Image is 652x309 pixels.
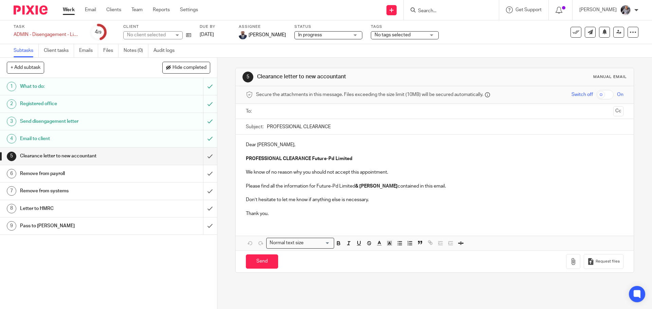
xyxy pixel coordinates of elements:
[127,32,171,38] div: No client selected
[371,24,439,30] label: Tags
[85,6,96,13] a: Email
[153,44,180,57] a: Audit logs
[246,123,264,130] label: Subject:
[620,5,631,16] img: -%20%20-%20studio@ingrained.co.uk%20for%20%20-20220223%20at%20101413%20-%201W1A2026.jpg
[515,7,542,12] span: Get Support
[246,196,623,203] p: Don’t hesitate to let me know if anything else is necessary.
[584,254,623,269] button: Request files
[249,32,286,38] span: [PERSON_NAME]
[572,91,593,98] span: Switch off
[239,31,247,39] img: WhatsApp%20Image%202022-05-18%20at%206.27.04%20PM.jpeg
[7,169,16,178] div: 6
[98,31,102,34] small: /9
[268,239,305,247] span: Normal text size
[266,238,334,248] div: Search for option
[106,6,121,13] a: Clients
[20,134,138,144] h1: Email to client
[14,5,48,15] img: Pixie
[7,186,16,196] div: 7
[20,169,138,179] h1: Remove from payroll
[153,6,170,13] a: Reports
[596,259,620,264] span: Request files
[200,32,214,37] span: [DATE]
[7,221,16,231] div: 9
[593,74,627,80] div: Manual email
[14,24,81,30] label: Task
[173,65,206,71] span: Hide completed
[294,24,362,30] label: Status
[7,82,16,91] div: 1
[417,8,478,14] input: Search
[79,44,98,57] a: Emails
[617,91,623,98] span: On
[613,106,623,116] button: Cc
[20,151,138,161] h1: Clearance letter to new accountant
[306,239,330,247] input: Search for option
[20,116,138,127] h1: Send disengagement letter
[246,210,623,217] p: Thank you.
[180,6,198,13] a: Settings
[239,24,286,30] label: Assignee
[162,62,210,73] button: Hide completed
[200,24,230,30] label: Due by
[20,99,138,109] h1: Registered office
[246,141,623,148] p: Dear [PERSON_NAME],
[579,6,617,13] p: [PERSON_NAME]
[355,184,398,189] strong: & [PERSON_NAME]
[7,204,16,213] div: 8
[7,134,16,143] div: 4
[20,186,138,196] h1: Remove from systems
[246,156,352,161] strong: PROFESSIONAL CLEARANCE Future-Pd Limited
[7,99,16,109] div: 2
[246,169,623,176] p: We know of no reason why you should not accept this appointment.
[103,44,119,57] a: Files
[7,152,16,161] div: 5
[63,6,75,13] a: Work
[298,33,322,37] span: In progress
[242,72,253,82] div: 5
[14,44,39,57] a: Subtasks
[246,108,253,115] label: To:
[20,81,138,92] h1: What to do:
[20,221,138,231] h1: Pass to [PERSON_NAME]
[246,183,623,190] p: Please find all the information for Future-Pd Limited contained in this email.
[131,6,143,13] a: Team
[7,117,16,126] div: 3
[124,44,148,57] a: Notes (0)
[123,24,191,30] label: Client
[257,73,449,80] h1: Clearance letter to new accountant
[256,91,483,98] span: Secure the attachments in this message. Files exceeding the size limit (10MB) will be secured aut...
[14,31,81,38] div: ADMIN - Disengagement - Limited companies
[375,33,411,37] span: No tags selected
[7,62,44,73] button: + Add subtask
[44,44,74,57] a: Client tasks
[246,254,278,269] input: Send
[20,204,138,214] h1: Letter to HMRC
[95,28,102,36] div: 4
